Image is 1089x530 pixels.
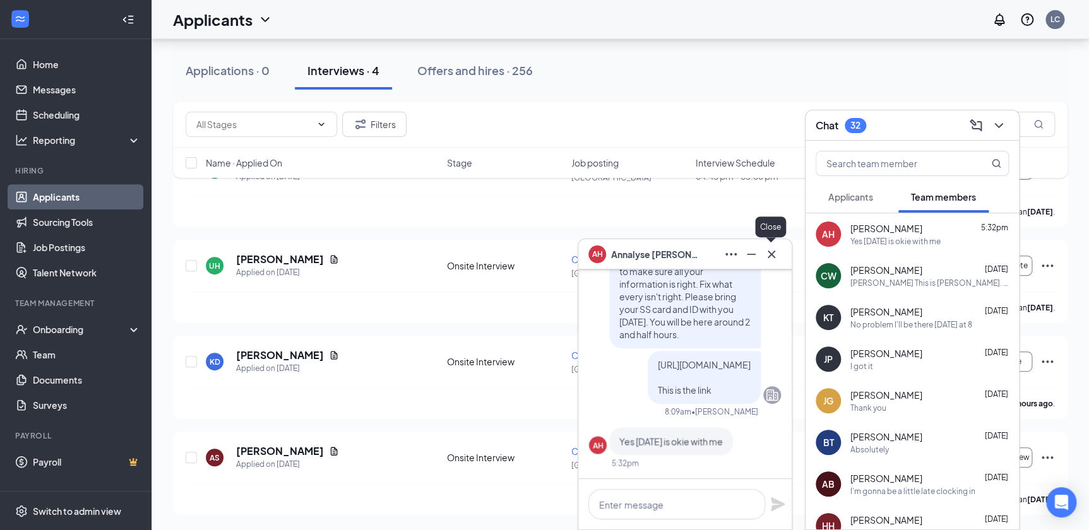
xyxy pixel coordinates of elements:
div: [PERSON_NAME] This is [PERSON_NAME]. You were scheduled [DATE] at 6am. Are you working here? [850,278,1009,288]
span: Interview Schedule [696,156,775,169]
div: Team Management [15,298,138,309]
span: [PERSON_NAME] [850,514,922,526]
button: ComposeMessage [966,115,986,136]
span: [PERSON_NAME] [850,264,922,276]
span: [DATE] [985,431,1008,440]
svg: Document [329,446,339,456]
span: Annalyse [PERSON_NAME] [611,247,699,261]
div: AH [822,228,835,240]
svg: Filter [353,117,368,132]
h5: [PERSON_NAME] [236,252,324,266]
svg: MagnifyingGlass [1033,119,1044,129]
span: [PERSON_NAME] [850,430,922,443]
input: All Stages [196,117,311,131]
div: 32 [850,120,860,131]
p: [GEOGRAPHIC_DATA] [571,364,688,375]
svg: Settings [15,505,28,517]
svg: ComposeMessage [968,118,984,133]
a: Scheduling [33,102,141,127]
span: [DATE] [985,473,1008,482]
div: JP [824,353,833,365]
svg: UserCheck [15,323,28,336]
div: Applied on [DATE] [236,362,339,375]
span: Team members [911,191,976,203]
svg: ChevronDown [258,12,273,27]
b: [DATE] [1027,303,1053,312]
svg: Document [329,254,339,264]
div: Thank you [850,403,886,413]
svg: QuestionInfo [1020,12,1035,27]
div: 5:32pm [612,457,639,468]
span: [DATE] [985,348,1008,357]
span: [PERSON_NAME] [850,305,922,318]
svg: ChevronDown [991,118,1006,133]
a: Talent Network [33,260,141,285]
div: KT [823,311,833,324]
span: 5:32pm [981,223,1008,232]
svg: Document [329,350,339,360]
a: Sourcing Tools [33,209,141,235]
div: UH [209,261,220,271]
span: Cook [571,254,595,265]
a: Documents [33,367,141,392]
svg: Company [765,387,780,403]
span: [DATE] [985,306,1008,315]
span: Name · Applied On [206,156,282,169]
svg: MagnifyingGlass [991,158,1001,168]
a: Surveys [33,392,141,418]
span: • [PERSON_NAME] [691,406,758,417]
div: Reporting [33,134,141,146]
div: Applied on [DATE] [236,458,339,471]
input: Search team member [816,151,966,175]
b: 8 hours ago [1011,399,1053,408]
a: Job Postings [33,235,141,260]
p: [GEOGRAPHIC_DATA] [571,460,688,471]
div: CW [821,269,836,282]
div: Absolutely [850,444,889,455]
div: Payroll [15,430,138,441]
h5: [PERSON_NAME] [236,348,324,362]
svg: Ellipses [1040,354,1055,369]
svg: Cross [764,247,779,262]
a: Home [33,52,141,77]
button: ChevronDown [989,115,1009,136]
svg: Notifications [992,12,1007,27]
div: 8:09am [665,406,691,417]
button: Ellipses [721,244,741,264]
svg: WorkstreamLogo [14,13,27,25]
div: AS [210,452,220,463]
span: [DATE] [985,264,1008,274]
h5: [PERSON_NAME] [236,444,324,458]
h3: Chat [816,119,838,132]
div: LC [1050,14,1060,25]
div: Applied on [DATE] [236,266,339,279]
svg: Ellipses [723,247,739,262]
button: Filter Filters [342,112,407,137]
span: [DATE] [985,514,1008,524]
div: Close [755,216,786,237]
span: [PERSON_NAME] [850,389,922,401]
div: JG [823,394,833,407]
span: Job posting [571,156,619,169]
svg: Plane [770,497,785,512]
div: Onsite Interview [447,355,564,368]
span: [PERSON_NAME] [850,347,922,360]
b: [DATE] [1027,207,1053,216]
a: Team [33,342,141,367]
button: Cross [761,244,782,264]
p: [GEOGRAPHIC_DATA] [571,268,688,279]
svg: Ellipses [1040,450,1055,465]
span: [PERSON_NAME] [850,472,922,485]
svg: Minimize [744,247,759,262]
div: Onsite Interview [447,259,564,272]
div: KD [210,356,220,367]
span: Applicants [828,191,873,203]
svg: ChevronDown [316,119,326,129]
span: [DATE] [985,389,1008,399]
div: Applications · 0 [186,62,270,78]
a: Applicants [33,184,141,209]
div: Onsite Interview [447,451,564,464]
div: Open Intercom Messenger [1046,487,1076,517]
div: Hiring [15,165,138,176]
